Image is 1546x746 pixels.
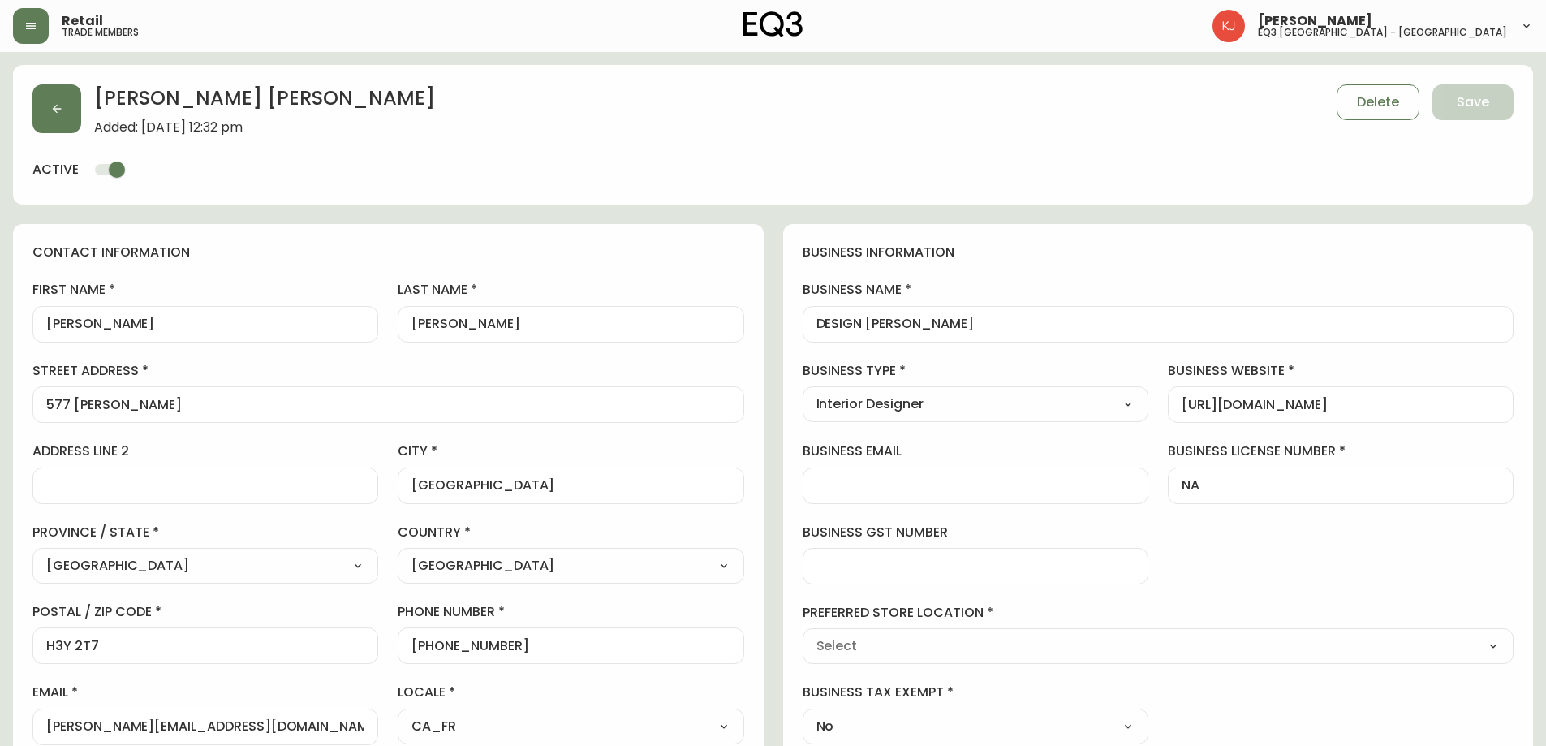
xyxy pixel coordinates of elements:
label: business email [803,442,1148,460]
label: address line 2 [32,442,378,460]
label: first name [32,281,378,299]
h4: active [32,161,79,179]
img: 24a625d34e264d2520941288c4a55f8e [1212,10,1245,42]
h4: business information [803,244,1514,261]
label: street address [32,362,744,380]
label: business type [803,362,1148,380]
input: https://www.designshop.com [1182,397,1500,412]
img: logo [743,11,803,37]
span: [PERSON_NAME] [1258,15,1372,28]
span: Added: [DATE] 12:32 pm [94,120,435,135]
button: Delete [1337,84,1419,120]
label: business website [1168,362,1514,380]
label: preferred store location [803,604,1514,622]
label: business license number [1168,442,1514,460]
label: business gst number [803,524,1148,541]
label: province / state [32,524,378,541]
label: business name [803,281,1514,299]
h4: contact information [32,244,744,261]
label: email [32,683,378,701]
label: last name [398,281,743,299]
label: postal / zip code [32,603,378,621]
h5: eq3 [GEOGRAPHIC_DATA] - [GEOGRAPHIC_DATA] [1258,28,1507,37]
h5: trade members [62,28,139,37]
label: country [398,524,743,541]
label: business tax exempt [803,683,1148,701]
span: Delete [1357,93,1399,111]
h2: [PERSON_NAME] [PERSON_NAME] [94,84,435,120]
label: city [398,442,743,460]
label: phone number [398,603,743,621]
span: Retail [62,15,103,28]
label: locale [398,683,743,701]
